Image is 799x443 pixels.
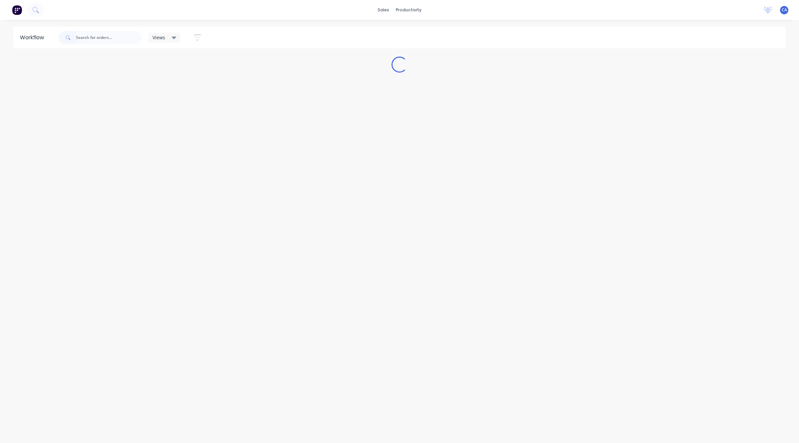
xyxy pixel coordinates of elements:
span: Views [152,34,165,41]
div: productivity [393,5,425,15]
div: sales [374,5,393,15]
input: Search for orders... [76,31,142,44]
img: Factory [12,5,22,15]
div: Workflow [20,34,47,42]
span: CA [782,7,787,13]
